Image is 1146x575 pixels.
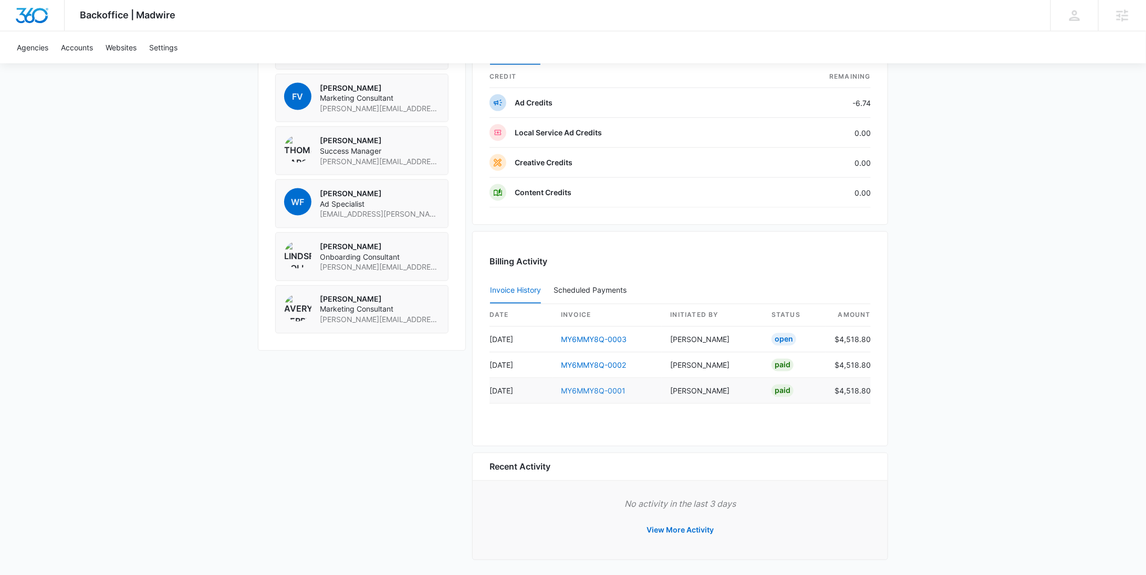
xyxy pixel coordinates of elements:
[320,252,440,262] span: Onboarding Consultant
[662,353,763,378] td: [PERSON_NAME]
[320,83,440,93] p: [PERSON_NAME]
[826,304,871,327] th: amount
[99,31,143,63] a: Websites
[489,378,553,404] td: [DATE]
[561,387,626,396] a: MY6MMY8Q-0001
[284,83,311,110] span: FV
[320,199,440,209] span: Ad Specialist
[554,287,631,294] div: Scheduled Payments
[490,279,541,304] button: Invoice History
[515,187,571,198] p: Content Credits
[759,178,871,208] td: 0.00
[320,315,440,325] span: [PERSON_NAME][EMAIL_ADDRESS][PERSON_NAME][DOMAIN_NAME]
[320,304,440,315] span: Marketing Consultant
[320,93,440,103] span: Marketing Consultant
[759,88,871,118] td: -6.74
[662,304,763,327] th: Initiated By
[11,31,55,63] a: Agencies
[489,255,871,268] h3: Billing Activity
[320,294,440,305] p: [PERSON_NAME]
[320,188,440,199] p: [PERSON_NAME]
[284,188,311,216] span: WF
[772,333,796,346] div: Open
[826,327,871,353] td: $4,518.80
[489,498,871,510] p: No activity in the last 3 days
[320,209,440,219] span: [EMAIL_ADDRESS][PERSON_NAME][DOMAIN_NAME]
[320,156,440,167] span: [PERSON_NAME][EMAIL_ADDRESS][PERSON_NAME][DOMAIN_NAME]
[636,518,724,543] button: View More Activity
[320,135,440,146] p: [PERSON_NAME]
[320,262,440,272] span: [PERSON_NAME][EMAIL_ADDRESS][PERSON_NAME][DOMAIN_NAME]
[284,241,311,269] img: Lindsey Collett
[489,461,550,473] h6: Recent Activity
[772,385,794,397] div: Paid
[826,353,871,378] td: $4,518.80
[763,304,826,327] th: status
[759,66,871,88] th: Remaining
[489,66,759,88] th: credit
[553,304,662,327] th: invoice
[55,31,99,63] a: Accounts
[489,327,553,353] td: [DATE]
[515,157,572,168] p: Creative Credits
[489,304,553,327] th: date
[515,98,553,108] p: Ad Credits
[320,146,440,156] span: Success Manager
[320,103,440,114] span: [PERSON_NAME][EMAIL_ADDRESS][PERSON_NAME][DOMAIN_NAME]
[561,361,626,370] a: MY6MMY8Q-0002
[561,335,627,344] a: MY6MMY8Q-0003
[662,378,763,404] td: [PERSON_NAME]
[143,31,184,63] a: Settings
[772,359,794,371] div: Paid
[826,378,871,404] td: $4,518.80
[80,9,176,20] span: Backoffice | Madwire
[284,135,311,163] img: Thomas Baron
[662,327,763,353] td: [PERSON_NAME]
[284,294,311,322] img: Avery Berryman
[515,127,602,138] p: Local Service Ad Credits
[489,353,553,378] td: [DATE]
[320,241,440,252] p: [PERSON_NAME]
[759,118,871,148] td: 0.00
[759,148,871,178] td: 0.00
